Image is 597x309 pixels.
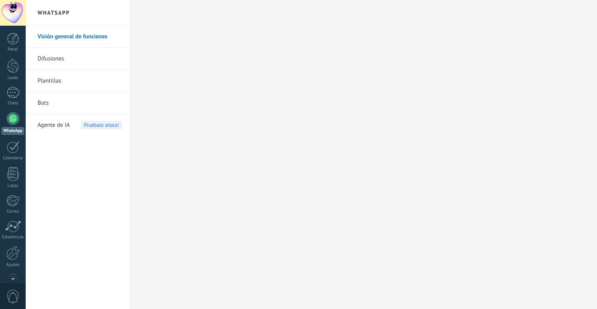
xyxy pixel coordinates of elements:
div: Calendario [2,156,24,161]
li: Plantillas [26,70,130,92]
div: Chats [2,101,24,106]
div: Correo [2,209,24,214]
span: Pruébalo ahora! [81,121,122,129]
li: Bots [26,92,130,114]
li: Visión general de funciones [26,26,130,48]
a: Plantillas [38,70,122,92]
div: Listas [2,183,24,188]
a: Difusiones [38,48,122,70]
a: Bots [38,92,122,114]
div: Leads [2,75,24,81]
li: Difusiones [26,48,130,70]
div: Estadísticas [2,235,24,240]
div: Ajustes [2,262,24,268]
span: Agente de IA [38,114,70,136]
li: Agente de IA [26,114,130,136]
div: Panel [2,47,24,52]
a: Agente de IAPruébalo ahora! [38,114,122,136]
a: Visión general de funciones [38,26,122,48]
div: WhatsApp [2,127,24,135]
